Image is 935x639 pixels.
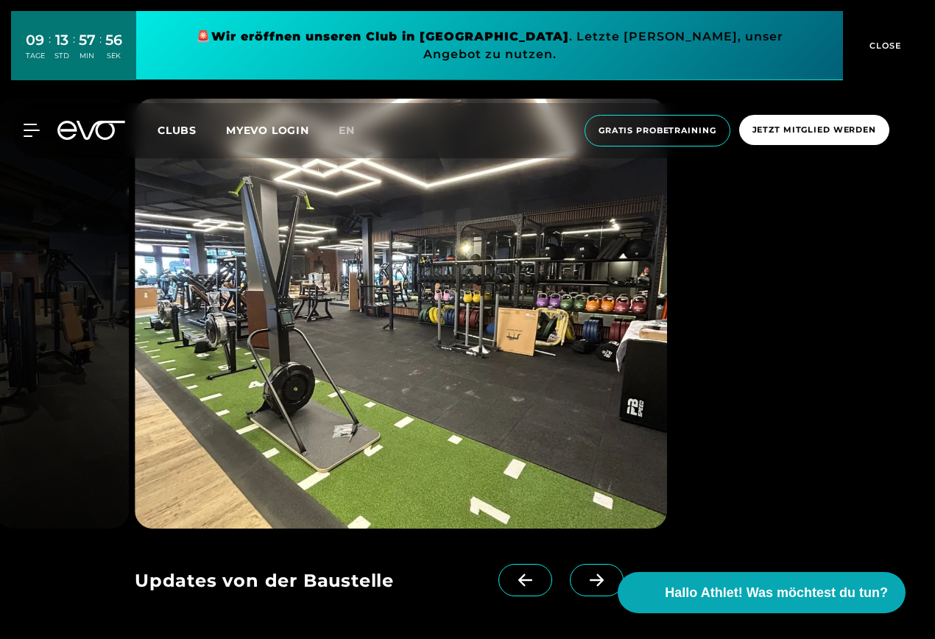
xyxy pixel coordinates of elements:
[105,51,122,61] div: SEK
[158,123,226,137] a: Clubs
[618,572,906,613] button: Hallo Athlet! Was möchtest du tun?
[54,51,69,61] div: STD
[99,31,102,70] div: :
[226,124,309,137] a: MYEVO LOGIN
[580,115,735,146] a: Gratis Probetraining
[339,122,373,139] a: en
[735,115,894,146] a: Jetzt Mitglied werden
[49,31,51,70] div: :
[665,583,888,603] span: Hallo Athlet! Was möchtest du tun?
[866,39,902,52] span: CLOSE
[158,124,197,137] span: Clubs
[79,51,96,61] div: MIN
[79,29,96,51] div: 57
[752,124,876,136] span: Jetzt Mitglied werden
[54,29,69,51] div: 13
[339,124,355,137] span: en
[135,564,498,601] div: Updates von der Baustelle
[843,11,924,80] button: CLOSE
[599,124,716,137] span: Gratis Probetraining
[26,29,45,51] div: 09
[135,99,667,529] img: evofitness
[73,31,75,70] div: :
[26,51,45,61] div: TAGE
[105,29,122,51] div: 56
